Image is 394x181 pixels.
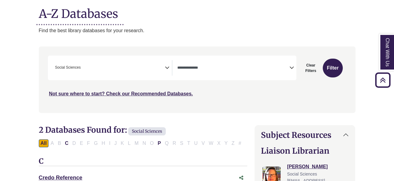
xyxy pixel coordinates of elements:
[39,27,356,35] p: Find the best library databases for your research.
[323,59,342,77] button: Submit for Search Results
[39,175,82,181] a: Credo Reference
[261,146,349,155] h2: Liaison Librarian
[39,125,127,135] span: 2 Databases Found for:
[53,65,81,70] li: Social Sciences
[156,139,163,147] button: Filter Results P
[49,91,193,96] a: Not sure where to start? Check our Recommended Databases.
[255,125,355,145] button: Subject Resources
[63,139,70,147] button: Filter Results C
[39,140,244,145] div: Alpha-list to filter by first letter of database name
[39,46,356,113] nav: Search filters
[82,66,85,71] textarea: Search
[373,76,392,84] a: Back to Top
[177,66,289,71] textarea: Search
[39,139,48,147] button: All
[39,157,248,166] h3: C
[39,2,356,21] h1: A-Z Databases
[287,164,328,169] a: [PERSON_NAME]
[287,172,317,176] span: Social Sciences
[128,127,166,135] span: Social Sciences
[55,65,81,70] span: Social Sciences
[300,59,321,77] button: Clear Filters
